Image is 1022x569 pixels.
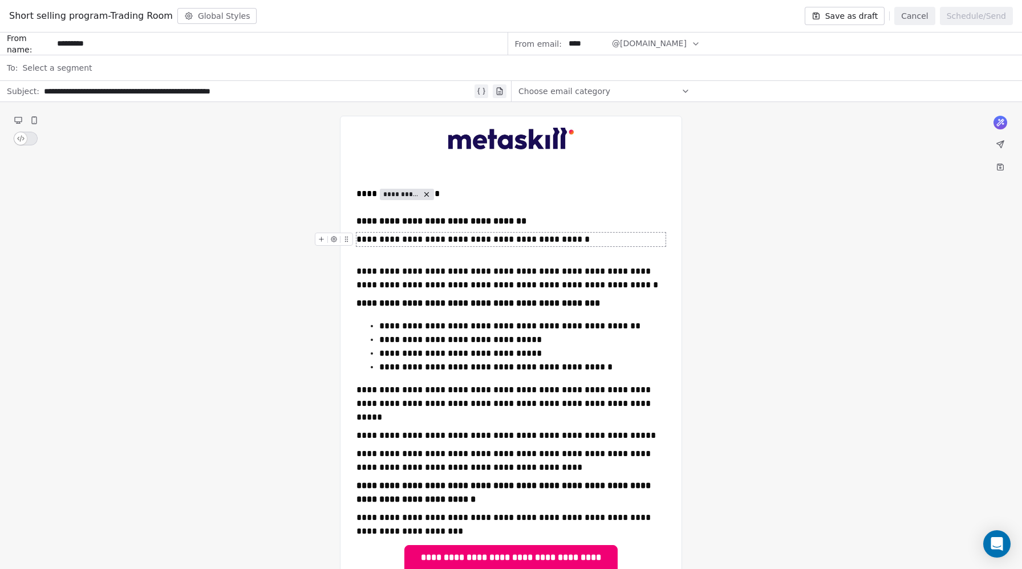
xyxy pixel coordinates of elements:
span: Short selling program-Trading Room [9,9,173,23]
span: From email: [515,38,562,50]
button: Schedule/Send [940,7,1013,25]
span: @[DOMAIN_NAME] [612,38,687,50]
span: Subject: [7,86,39,100]
span: From name: [7,32,52,55]
button: Global Styles [177,8,257,24]
span: To: [7,62,18,74]
div: Open Intercom Messenger [983,530,1011,558]
button: Cancel [894,7,935,25]
span: Select a segment [22,62,92,74]
span: Choose email category [518,86,610,97]
button: Save as draft [805,7,885,25]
